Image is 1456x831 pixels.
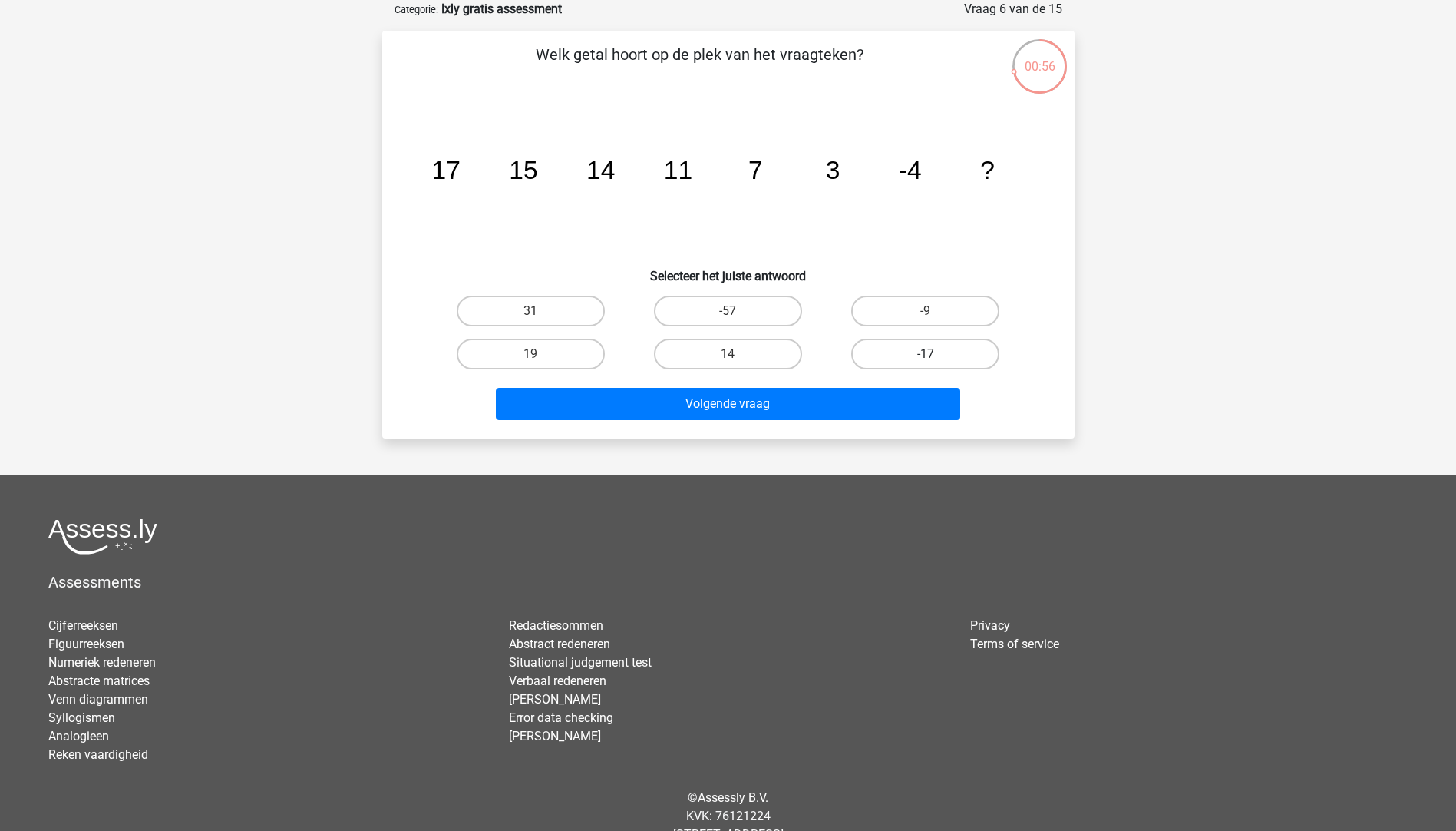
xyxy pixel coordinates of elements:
[748,156,762,184] tspan: 7
[825,156,840,184] tspan: 3
[48,655,156,670] a: Numeriek redeneren
[509,692,601,707] a: [PERSON_NAME]
[48,710,115,725] a: Syllogismen
[509,674,606,688] a: Verbaal redeneren
[441,2,562,16] strong: Ixly gratis assessment
[851,339,999,369] label: -17
[395,4,438,15] small: Categorie:
[970,637,1059,651] a: Terms of service
[457,339,605,369] label: 19
[654,339,802,369] label: 14
[509,637,610,651] a: Abstract redeneren
[698,790,768,805] a: Assessly B.V.
[48,674,150,688] a: Abstracte matrices
[457,296,605,326] label: 31
[48,637,124,651] a: Figuurreeksen
[1011,38,1068,76] div: 00:56
[48,747,148,762] a: Reken vaardigheid
[48,692,148,707] a: Venn diagrammen
[980,156,995,184] tspan: ?
[431,156,460,184] tspan: 17
[654,296,802,326] label: -57
[851,296,999,326] label: -9
[509,729,601,743] a: [PERSON_NAME]
[48,518,157,555] img: Assessly logo
[407,257,1050,283] h6: Selecteer het juiste antwoord
[509,156,537,184] tspan: 15
[898,156,921,184] tspan: -4
[48,618,118,633] a: Cijferreeksen
[586,156,615,184] tspan: 14
[496,388,960,420] button: Volgende vraag
[509,655,652,670] a: Situational judgement test
[48,729,109,743] a: Analogieen
[970,618,1010,633] a: Privacy
[663,156,692,184] tspan: 11
[509,710,613,725] a: Error data checking
[407,43,992,89] p: Welk getal hoort op de plek van het vraagteken?
[509,618,603,633] a: Redactiesommen
[48,573,1408,591] h5: Assessments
